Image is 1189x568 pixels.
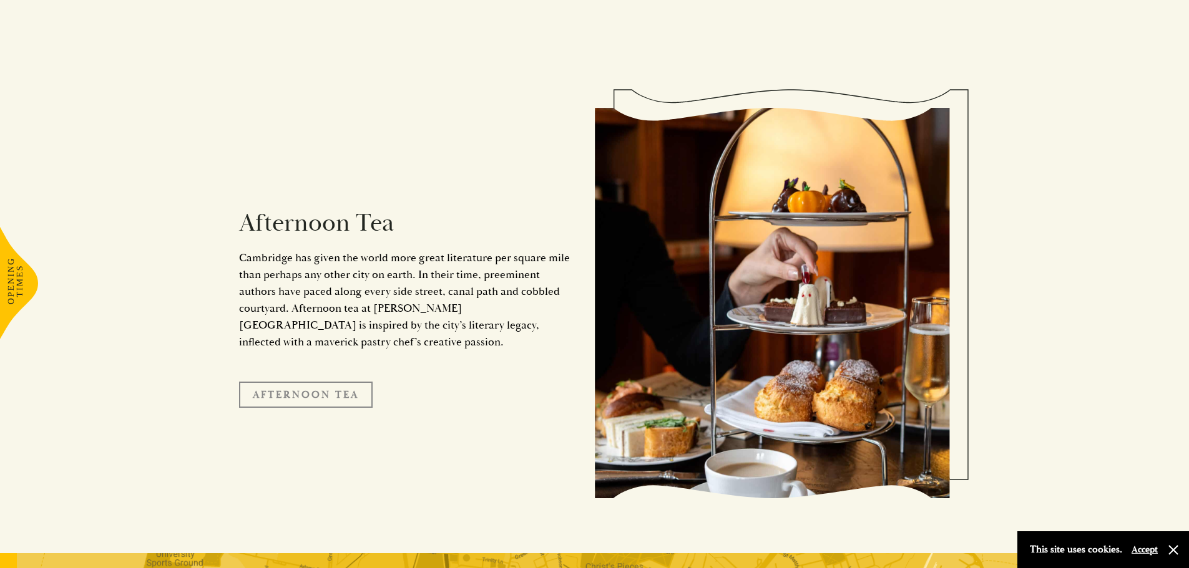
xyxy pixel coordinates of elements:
a: Afternoon Tea [239,382,373,408]
h2: Afternoon Tea [239,208,576,238]
button: Close and accept [1167,544,1180,556]
p: Cambridge has given the world more great literature per square mile than perhaps any other city o... [239,249,576,350]
button: Accept [1132,544,1158,556]
p: This site uses cookies. [1030,541,1122,559]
